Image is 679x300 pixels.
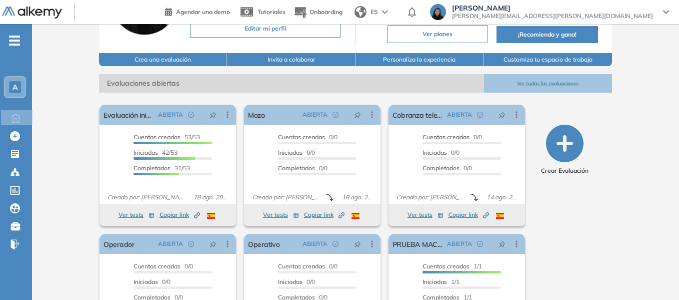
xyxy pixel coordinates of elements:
span: ABIERTA [158,110,183,119]
span: ES [370,8,378,17]
span: ABIERTA [302,239,327,248]
button: Ver tests [118,209,154,221]
span: pushpin [354,240,361,248]
span: Iniciadas [133,149,158,156]
span: 0/0 [278,164,327,172]
button: Crear Evaluación [541,125,588,175]
button: Copiar link [448,209,489,221]
span: Copiar link [448,210,489,219]
span: 31/53 [133,164,190,172]
span: Copiar link [304,210,344,219]
button: Customiza tu espacio de trabajo [484,53,612,66]
span: Cuentas creadas [133,133,180,141]
span: check-circle [332,112,338,118]
span: Cuentas creadas [278,262,325,270]
span: Cuentas creadas [133,262,180,270]
span: 18 ago. 2025 [338,193,376,202]
button: Invita a colaborar [227,53,355,66]
span: Agendar una demo [176,8,230,16]
span: Iniciadas [422,149,447,156]
span: 0/0 [422,149,459,156]
a: Operador [103,234,134,254]
span: Tutoriales [257,8,285,16]
span: Copiar link [159,210,200,219]
img: ESP [496,213,504,219]
span: 0/0 [133,262,193,270]
span: 14 ago. 2025 [482,193,521,202]
button: Ver planes [387,25,487,43]
span: ABIERTA [447,110,472,119]
span: check-circle [477,241,483,247]
span: Iniciadas [278,149,302,156]
span: ABIERTA [302,110,327,119]
span: pushpin [209,111,216,119]
span: 0/0 [133,278,170,285]
button: Ver tests [407,209,443,221]
i: - [9,40,20,42]
button: pushpin [491,107,513,123]
span: check-circle [332,241,338,247]
div: Widget de chat [629,252,679,300]
span: 0/0 [278,278,315,285]
span: Cuentas creadas [422,133,469,141]
span: 1/1 [422,278,459,285]
span: ABIERTA [158,239,183,248]
span: Cuentas creadas [422,262,469,270]
span: [PERSON_NAME] [452,4,653,12]
button: Onboarding [293,2,342,23]
span: pushpin [498,240,505,248]
a: Cobranza telefónica [392,105,443,125]
span: Completados [422,164,459,172]
span: A [12,83,17,91]
span: 0/0 [422,164,472,172]
span: ABIERTA [447,239,472,248]
button: Ver tests [263,209,299,221]
img: Logo [2,7,62,19]
span: pushpin [498,111,505,119]
button: ¡Recomienda y gana! [496,26,598,43]
span: 0/0 [422,133,482,141]
span: 42/53 [133,149,177,156]
span: 53/53 [133,133,200,141]
span: Creado por: [PERSON_NAME] [103,193,189,202]
span: Onboarding [309,8,342,16]
span: [PERSON_NAME][EMAIL_ADDRESS][PERSON_NAME][DOMAIN_NAME] [452,12,653,20]
span: check-circle [188,241,194,247]
img: arrow [382,10,388,14]
span: Creado por: [PERSON_NAME] [392,193,470,202]
button: pushpin [202,107,224,123]
span: 0/0 [278,262,337,270]
span: Iniciadas [133,278,158,285]
button: pushpin [346,236,368,252]
span: Iniciadas [278,278,302,285]
a: Operativo [248,234,280,254]
span: Iniciadas [422,278,447,285]
button: Copiar link [159,209,200,221]
button: Copiar link [304,209,344,221]
button: Editar mi perfil [190,20,341,38]
img: ESP [351,213,359,219]
span: check-circle [477,112,483,118]
iframe: Chat Widget [629,252,679,300]
span: Completados [133,164,170,172]
span: Creado por: [PERSON_NAME] [248,193,325,202]
span: Evaluaciones abiertas [99,74,484,93]
span: 0/0 [278,133,337,141]
button: pushpin [346,107,368,123]
button: pushpin [202,236,224,252]
a: Evaluación inicial IA | Academy | Pomelo [103,105,154,125]
span: Completados [278,164,315,172]
span: 18 ago. 2025 [189,193,232,202]
a: Mozo [248,105,265,125]
a: PRUEBA MACRO AGENTE AI [392,234,443,254]
span: check-circle [188,112,194,118]
img: world [354,6,366,18]
span: pushpin [209,240,216,248]
span: pushpin [354,111,361,119]
button: pushpin [491,236,513,252]
button: Personaliza la experiencia [355,53,484,66]
a: Agendar una demo [165,5,230,17]
span: 1/1 [422,262,482,270]
img: ESP [207,213,215,219]
span: 0/0 [278,149,315,156]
